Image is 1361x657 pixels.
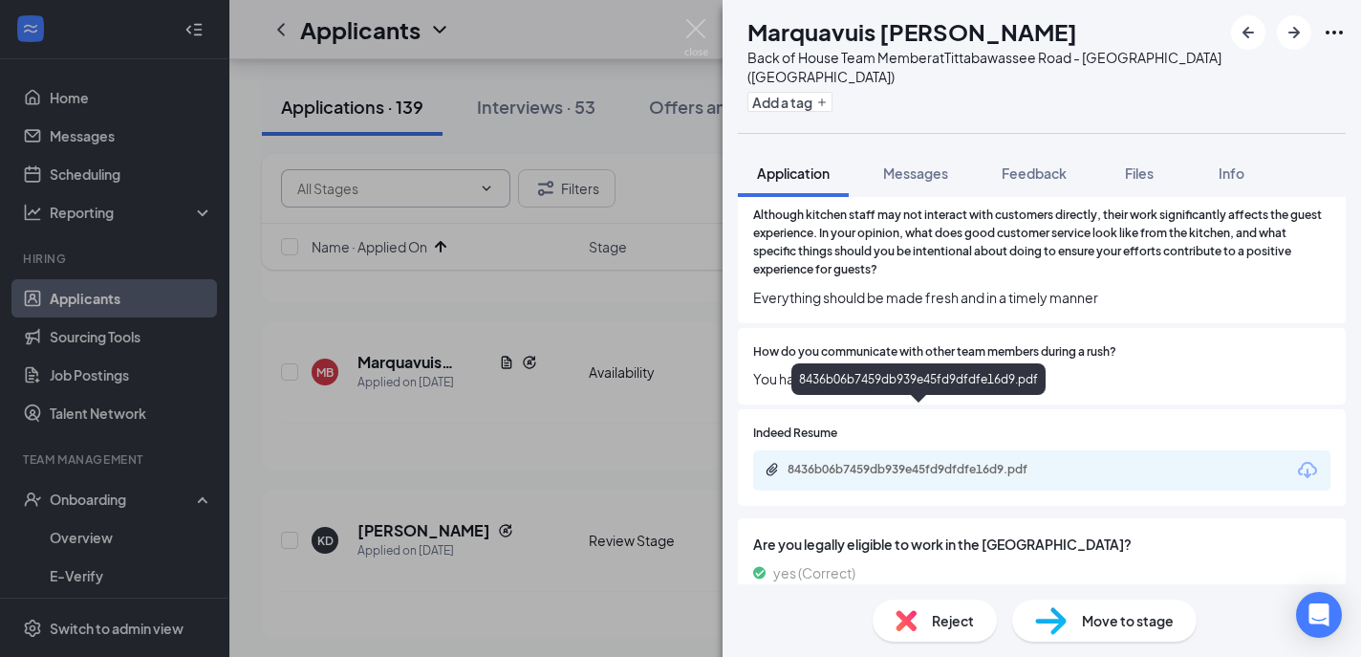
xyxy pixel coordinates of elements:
span: Move to stage [1082,610,1174,631]
span: Messages [883,164,948,182]
span: Everything should be made fresh and in a timely manner [753,287,1330,308]
div: 8436b06b7459db939e45fd9dfdfe16d9.pdf [788,462,1055,477]
span: Files [1125,164,1154,182]
svg: Paperclip [765,462,780,477]
svg: Download [1296,459,1319,482]
button: PlusAdd a tag [747,92,832,112]
svg: ArrowLeftNew [1237,21,1260,44]
button: ArrowRight [1277,15,1311,50]
span: Are you legally eligible to work in the [GEOGRAPHIC_DATA]? [753,534,1330,555]
span: Feedback [1002,164,1067,182]
span: yes (Correct) [773,562,855,583]
div: 8436b06b7459db939e45fd9dfdfe16d9.pdf [791,363,1046,395]
span: How do you communicate with other team members during a rush? [753,343,1116,361]
span: Application [757,164,830,182]
div: Open Intercom Messenger [1296,592,1342,638]
span: Reject [932,610,974,631]
svg: Ellipses [1323,21,1346,44]
span: Info [1219,164,1244,182]
span: You have to be calm and clear [753,368,1330,389]
div: Back of House Team Member at Tittabawassee Road - [GEOGRAPHIC_DATA] ([GEOGRAPHIC_DATA]) [747,48,1221,86]
svg: Plus [816,97,828,108]
span: Indeed Resume [753,425,837,443]
span: Although kitchen staff may not interact with customers directly, their work significantly affects... [753,207,1330,278]
svg: ArrowRight [1283,21,1306,44]
a: Paperclip8436b06b7459db939e45fd9dfdfe16d9.pdf [765,462,1074,480]
button: ArrowLeftNew [1231,15,1265,50]
h1: Marquavuis [PERSON_NAME] [747,15,1077,48]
